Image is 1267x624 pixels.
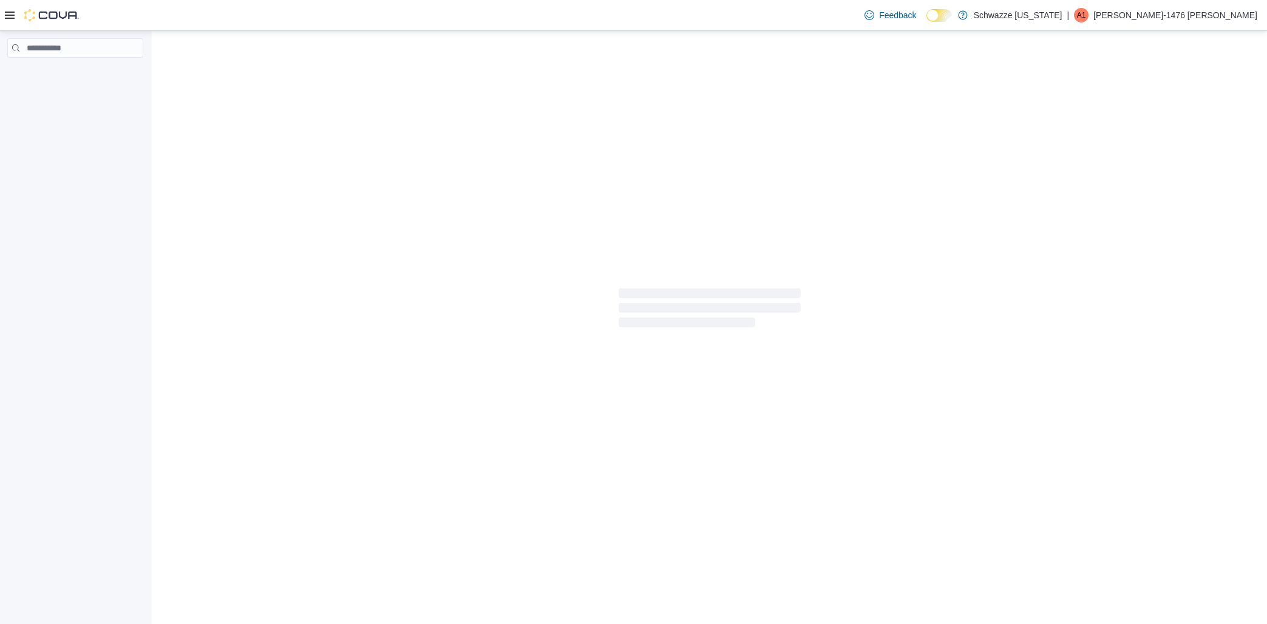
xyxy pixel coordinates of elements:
img: Cova [24,9,79,21]
input: Dark Mode [926,9,952,22]
span: Feedback [879,9,916,21]
a: Feedback [860,3,921,27]
p: [PERSON_NAME]-1476 [PERSON_NAME] [1093,8,1257,22]
p: Schwazze [US_STATE] [974,8,1062,22]
span: A1 [1077,8,1086,22]
div: Allyson-1476 Miller [1074,8,1089,22]
p: | [1067,8,1069,22]
span: Loading [619,291,801,330]
nav: Complex example [7,60,143,89]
